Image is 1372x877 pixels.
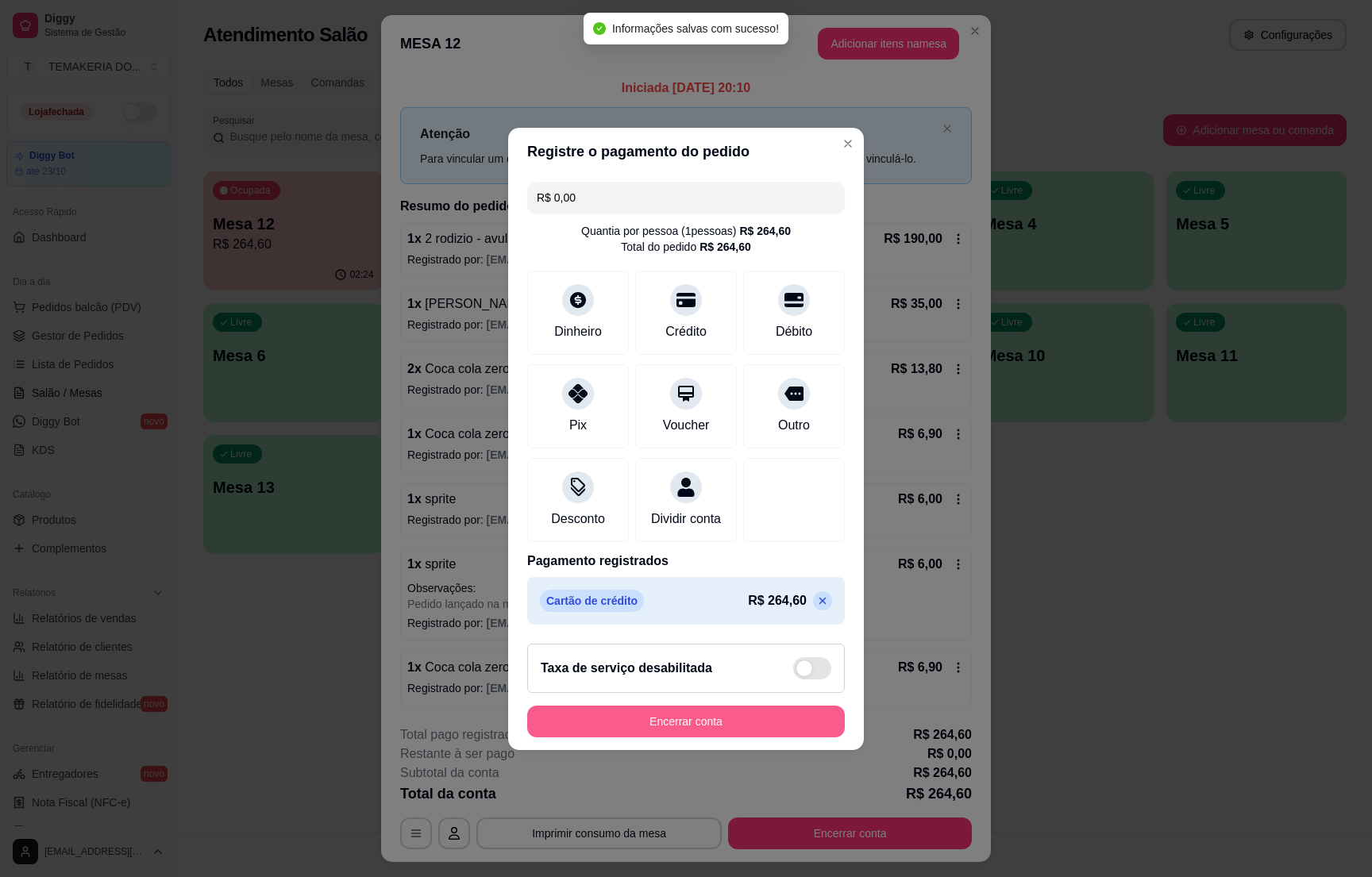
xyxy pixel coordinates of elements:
[835,131,861,156] button: Close
[537,182,835,213] input: Ex.: hambúrguer de cordeiro
[527,552,845,571] p: Pagamento registrados
[665,322,707,341] div: Crédito
[593,22,606,35] span: check-circle
[581,223,791,239] div: Quantia por pessoa ( 1 pessoas)
[776,322,812,341] div: Débito
[541,659,712,678] h2: Taxa de serviço desabilitada
[554,322,602,341] div: Dinheiro
[778,416,810,435] div: Outro
[527,706,845,737] button: Encerrar conta
[569,416,587,435] div: Pix
[739,223,791,239] div: R$ 264,60
[748,591,807,610] p: R$ 264,60
[699,239,751,255] div: R$ 264,60
[551,510,605,529] div: Desconto
[612,22,779,35] span: Informações salvas com sucesso!
[663,416,710,435] div: Voucher
[651,510,721,529] div: Dividir conta
[621,239,751,255] div: Total do pedido
[508,128,864,175] header: Registre o pagamento do pedido
[540,590,644,612] p: Cartão de crédito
